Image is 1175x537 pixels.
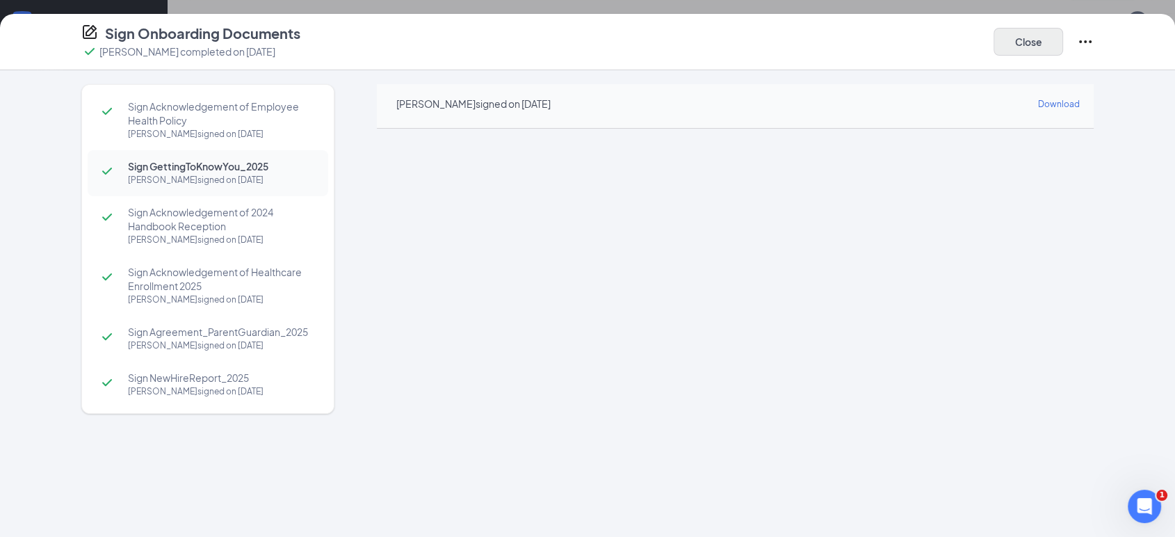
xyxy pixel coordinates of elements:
div: [PERSON_NAME] signed on [DATE] [128,385,314,399]
div: [PERSON_NAME] signed on [DATE] [128,233,314,247]
svg: Checkmark [99,209,115,225]
iframe: Sign GettingToKnowYou_2025 [377,129,1094,516]
button: Close [994,28,1063,56]
span: Sign Acknowledgement of Healthcare Enrollment 2025 [128,265,314,293]
iframe: Intercom live chat [1128,490,1161,523]
span: Sign GettingToKnowYou_2025 [128,159,314,173]
svg: Checkmark [99,374,115,391]
a: Download [1038,95,1080,111]
span: Sign Acknowledgement of Employee Health Policy [128,99,314,127]
svg: Checkmark [99,328,115,345]
svg: CompanyDocumentIcon [81,24,98,40]
div: [PERSON_NAME] signed on [DATE] [128,293,314,307]
svg: Checkmark [99,103,115,120]
div: [PERSON_NAME] signed on [DATE] [128,339,314,353]
p: [PERSON_NAME] completed on [DATE] [99,45,275,58]
svg: Ellipses [1077,33,1094,50]
span: Download [1038,99,1080,109]
svg: Checkmark [99,163,115,179]
div: [PERSON_NAME] signed on [DATE] [128,127,314,141]
span: Sign Acknowledgement of 2024 Handbook Reception [128,205,314,233]
span: 1 [1156,490,1167,501]
span: Sign Agreement_ParentGuardian_2025 [128,325,314,339]
span: Sign NewHireReport_2025 [128,371,314,385]
h4: Sign Onboarding Documents [105,24,300,43]
div: [PERSON_NAME] signed on [DATE] [128,173,314,187]
svg: Checkmark [81,43,98,60]
svg: Checkmark [99,268,115,285]
div: [PERSON_NAME] signed on [DATE] [396,97,551,111]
